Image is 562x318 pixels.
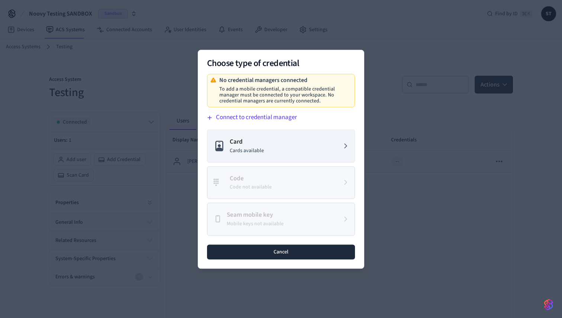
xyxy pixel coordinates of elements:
p: To add a mobile credential, a compatible credential manager must be connected to your workspace. ... [219,86,349,104]
p: Code [230,174,272,183]
button: Connect to credential manager [204,112,355,124]
p: Seam mobile key [227,210,284,220]
p: No credential managers connected [219,77,349,83]
h2: Choose type of credential [207,59,355,68]
button: Cancel [207,244,355,259]
p: Mobile keys not available [227,220,284,227]
button: Seam mobile keyMobile keys not available [207,203,355,236]
button: CodeCode not available [207,166,355,199]
img: SeamLogoGradient.69752ec5.svg [544,299,553,311]
p: Code not available [230,183,272,191]
button: CardCards available [207,130,355,163]
p: Card [230,137,264,147]
p: Cards available [230,147,264,154]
